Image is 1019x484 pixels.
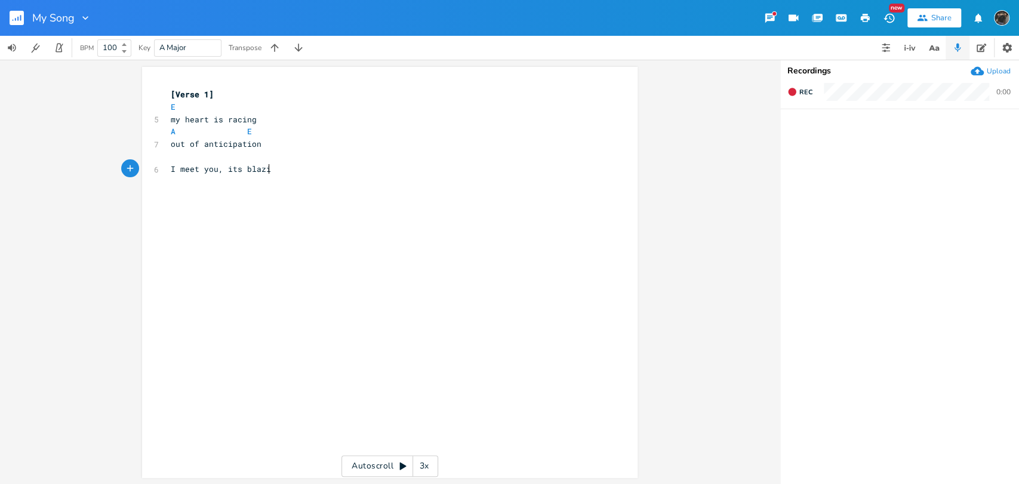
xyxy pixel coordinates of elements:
button: Upload [971,64,1011,78]
span: A [171,126,176,137]
span: A Major [159,42,186,53]
span: My Song [32,13,75,23]
button: New [877,7,901,29]
span: E [171,101,176,112]
button: Share [907,8,961,27]
span: my heart is racing [171,114,257,125]
img: August Tyler Gallant [994,10,1009,26]
span: I meet you, its blazi [171,164,271,174]
span: [Verse 1] [171,89,214,100]
div: Autoscroll [341,455,438,477]
div: BPM [80,45,94,51]
span: out of anticipation [171,138,261,149]
button: Rec [783,82,817,101]
div: 3x [413,455,435,477]
div: Upload [987,66,1011,76]
div: Transpose [229,44,261,51]
div: New [889,4,904,13]
div: Recordings [787,67,1012,75]
span: Rec [799,88,812,97]
span: E [247,126,252,137]
div: Key [138,44,150,51]
div: Share [931,13,952,23]
div: 0:00 [996,88,1011,95]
